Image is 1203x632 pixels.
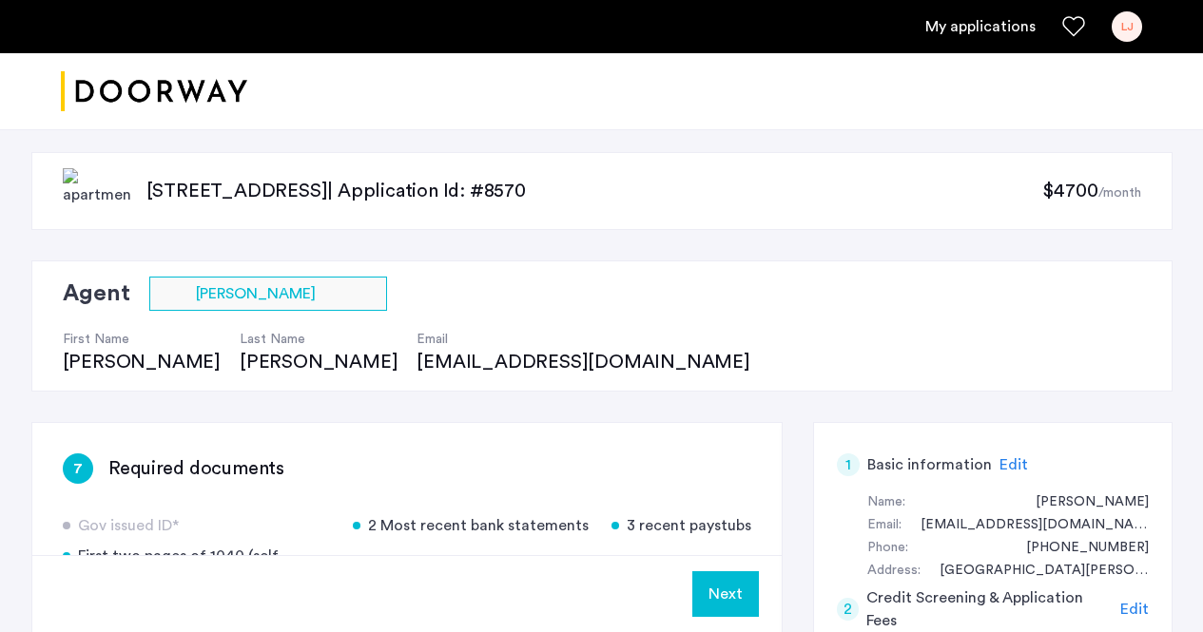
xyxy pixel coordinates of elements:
[417,330,768,349] h4: Email
[417,349,768,375] div: [EMAIL_ADDRESS][DOMAIN_NAME]
[867,537,908,560] div: Phone:
[63,330,221,349] h4: First Name
[867,560,921,583] div: Address:
[1120,602,1149,617] span: Edit
[692,571,759,617] button: Next
[61,56,247,127] a: Cazamio logo
[925,15,1036,38] a: My application
[867,491,905,514] div: Name:
[1098,186,1141,200] sub: /month
[837,453,860,476] div: 1
[999,457,1028,472] span: Edit
[108,455,284,482] h3: Required documents
[146,178,1043,204] p: [STREET_ADDRESS] | Application Id: #8570
[240,349,398,375] div: [PERSON_NAME]
[902,514,1149,537] div: jasperluis26@gmail.com
[63,349,221,375] div: [PERSON_NAME]
[353,514,589,537] div: 2 Most recent bank statements
[63,277,130,311] h2: Agent
[1112,11,1142,42] div: LJ
[1007,537,1149,560] div: +14157690297
[63,453,93,484] div: 7
[63,168,131,214] img: apartment
[1017,491,1149,514] div: Luis Jasper
[837,598,860,621] div: 2
[63,514,330,537] div: Gov issued ID*
[866,586,1113,632] h5: Credit Screening & Application Fees
[240,330,398,349] h4: Last Name
[1062,15,1085,38] a: Favorites
[867,453,992,476] h5: Basic information
[611,514,751,537] div: 3 recent paystubs
[61,56,247,127] img: logo
[63,545,330,613] div: First two pages of 1040 (self-employed) or offer letter (new to the job)
[1042,182,1097,201] span: $4700
[921,560,1149,583] div: 753 Capp Street
[867,514,902,537] div: Email:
